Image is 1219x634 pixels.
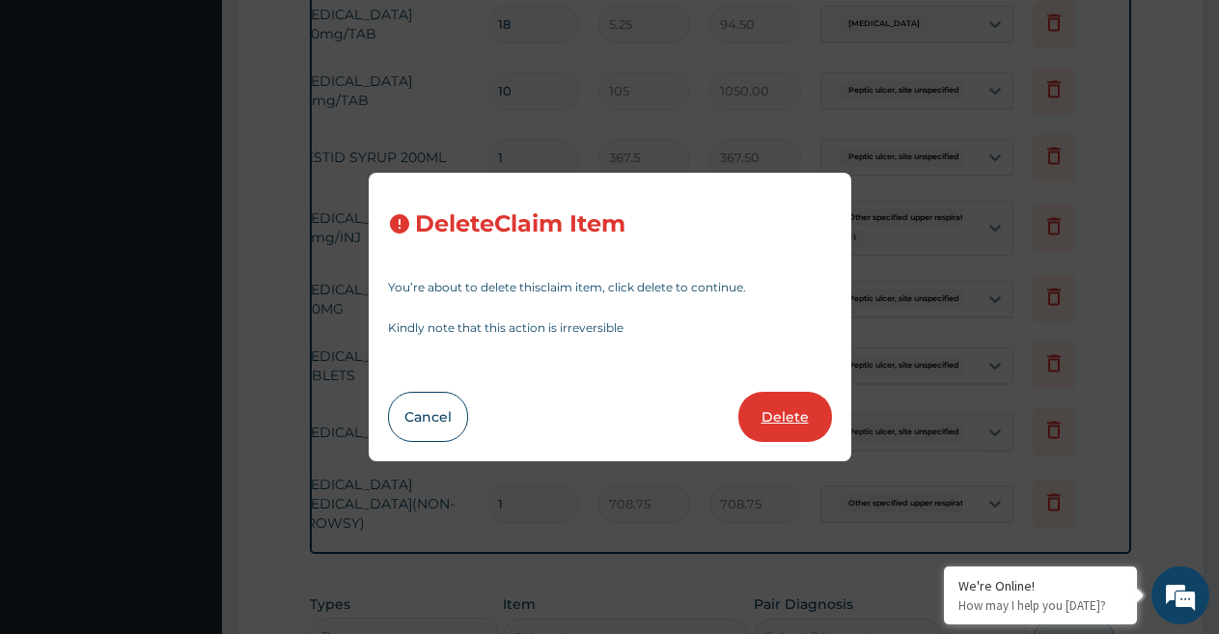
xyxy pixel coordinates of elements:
[112,192,266,387] span: We're online!
[317,10,363,56] div: Minimize live chat window
[10,426,368,493] textarea: Type your message and hit 'Enter'
[415,211,625,237] h3: Delete Claim Item
[388,392,468,442] button: Cancel
[958,597,1122,614] p: How may I help you today?
[100,108,324,133] div: Chat with us now
[738,392,832,442] button: Delete
[388,322,832,334] p: Kindly note that this action is irreversible
[388,282,832,293] p: You’re about to delete this claim item , click delete to continue.
[36,96,78,145] img: d_794563401_company_1708531726252_794563401
[958,577,1122,594] div: We're Online!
